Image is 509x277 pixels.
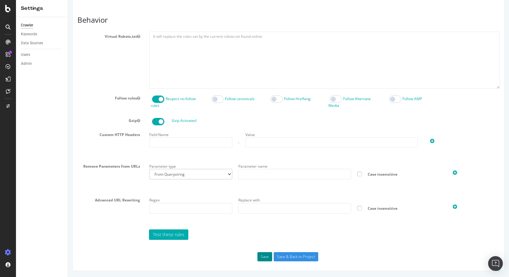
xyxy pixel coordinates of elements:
[21,31,37,37] div: Keywords
[21,52,30,58] div: Users
[157,96,186,101] label: Follow canonicals
[21,60,32,67] div: Admin
[295,206,372,211] span: Case insensitive
[5,162,76,169] label: Remove Parameters from URLs
[81,162,108,169] label: Parameter type
[170,140,171,145] div: :
[21,40,64,46] a: Data Sources
[81,195,92,203] label: Regex
[216,96,242,101] label: Follow Hreflang
[69,118,72,123] button: Gzip
[21,52,64,58] a: Users
[83,96,127,108] label: Respect no-follow rules
[21,22,33,29] div: Crawler
[170,162,199,169] label: Parameter name
[9,16,432,24] h3: Behavior
[81,130,100,137] label: Field Name
[206,252,250,261] input: Save & Back to Project
[260,96,303,108] label: Follow Alternate Media
[21,5,63,12] div: Settings
[21,22,64,29] a: Crawler
[170,195,192,203] label: Replace with
[295,172,372,177] span: Case insensitive
[69,96,72,101] button: Follow rules
[488,256,503,271] div: Open Intercom Messenger
[21,31,64,37] a: Keywords
[5,32,76,39] label: Virtual Robots.txt
[5,93,76,101] label: Follow rules
[189,252,204,261] button: Save
[5,130,76,137] label: Custom HTTP Headers
[5,116,76,123] label: Gzip
[177,130,187,137] label: Value
[5,195,76,203] label: Advanced URL Rewriting
[334,96,354,101] label: Follow AMP
[69,34,72,39] button: Virtual Robots.txt
[104,118,128,123] label: Gzip Activated
[21,40,43,46] div: Data Sources
[21,60,64,67] a: Admin
[81,229,120,240] a: Test these rules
